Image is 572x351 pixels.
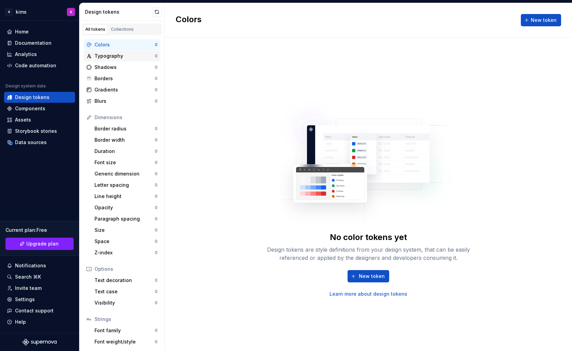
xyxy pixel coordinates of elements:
div: Generic dimension [94,170,155,177]
div: Visibility [94,299,155,306]
div: Design tokens [15,94,49,101]
div: Design tokens are style definitions from your design system, that can be easily referenced or app... [259,245,478,262]
button: Upgrade plan [5,238,74,250]
div: Typography [94,53,155,59]
a: Text decoration0 [92,275,160,286]
div: 0 [155,160,158,165]
a: Font weight/style0 [92,336,160,347]
div: kims [16,9,27,15]
div: 0 [155,227,158,233]
div: Current plan : Free [5,227,74,234]
h2: Colors [176,14,202,26]
a: Invite team [4,283,75,294]
button: Help [4,317,75,327]
a: Font size0 [92,157,160,168]
div: Font size [94,159,155,166]
div: 0 [155,239,158,244]
div: Contact support [15,307,54,314]
span: New token [531,17,557,24]
div: 0 [155,250,158,255]
button: New token [521,14,561,26]
a: Font family0 [92,325,160,336]
div: 0 [155,53,158,59]
svg: Supernova Logo [23,339,57,346]
div: Options [94,266,158,272]
a: Components [4,103,75,114]
div: Text case [94,288,155,295]
a: Border width0 [92,135,160,145]
div: Blurs [94,98,155,104]
div: Opacity [94,204,155,211]
div: 0 [155,182,158,188]
button: AkimsK [1,4,78,19]
div: Paragraph spacing [94,215,155,222]
div: Search ⌘K [15,273,41,280]
a: Border radius0 [92,123,160,134]
div: 0 [155,149,158,154]
div: Documentation [15,40,52,46]
div: Notifications [15,262,46,269]
div: Home [15,28,29,35]
a: Home [4,26,75,37]
div: 0 [155,126,158,131]
div: Components [15,105,45,112]
div: Colors [94,41,155,48]
a: Duration0 [92,146,160,157]
a: Colors0 [84,39,160,50]
a: Analytics [4,49,75,60]
a: Gradients0 [84,84,160,95]
div: 0 [155,65,158,70]
a: Shadows0 [84,62,160,73]
div: Storybook stories [15,128,57,135]
div: K [70,9,72,15]
div: Code automation [15,62,56,69]
span: New token [359,273,385,280]
div: Assets [15,116,31,123]
div: Design tokens [85,9,152,15]
div: Design system data [5,83,46,89]
a: Visibility0 [92,297,160,308]
span: Upgrade plan [26,240,59,247]
a: Typography0 [84,51,160,61]
div: Z-index [94,249,155,256]
a: Line height0 [92,191,160,202]
a: Space0 [92,236,160,247]
div: 0 [155,328,158,333]
div: Data sources [15,139,47,146]
div: Dimensions [94,114,158,121]
div: 0 [155,42,158,47]
a: Size0 [92,225,160,236]
div: Settings [15,296,35,303]
div: Gradients [94,86,155,93]
a: Assets [4,114,75,125]
div: Shadows [94,64,155,71]
a: Text case0 [92,286,160,297]
div: Invite team [15,285,42,292]
button: Contact support [4,305,75,316]
div: 0 [155,278,158,283]
div: Collections [111,27,134,32]
div: 0 [155,137,158,143]
a: Design tokens [4,92,75,103]
div: Strings [94,316,158,323]
div: 0 [155,289,158,294]
a: Settings [4,294,75,305]
a: Letter spacing0 [92,180,160,191]
a: Learn more about design tokens [329,291,407,297]
div: Letter spacing [94,182,155,188]
div: 0 [155,171,158,177]
a: Opacity0 [92,202,160,213]
div: Font weight/style [94,338,155,345]
button: New token [348,270,389,282]
a: Generic dimension0 [92,168,160,179]
div: All tokens [85,27,105,32]
a: Code automation [4,60,75,71]
div: Border radius [94,125,155,132]
div: 0 [155,205,158,210]
button: Notifications [4,260,75,271]
div: 0 [155,339,158,345]
div: 0 [155,76,158,81]
div: Border width [94,137,155,143]
div: Duration [94,148,155,155]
